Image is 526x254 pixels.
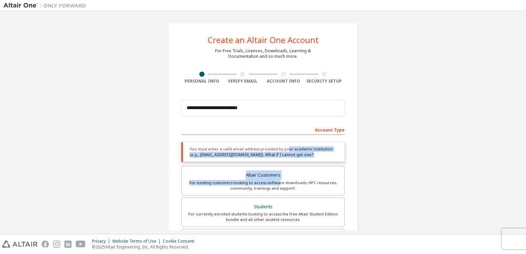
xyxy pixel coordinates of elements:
div: Privacy [92,239,112,244]
div: Account Type [181,124,345,135]
div: Account Info [263,78,304,84]
img: altair_logo.svg [2,241,38,248]
div: Security Setup [304,78,345,84]
img: instagram.svg [53,241,60,248]
img: youtube.svg [76,241,86,248]
div: Website Terms of Use [112,239,163,244]
div: Cookie Consent [163,239,198,244]
div: You must enter a valid email address provided by your academic institution (e.g., ). [181,142,345,162]
div: For Free Trials, Licenses, Downloads, Learning & Documentation and so much more. [215,48,311,59]
div: Create an Altair One Account [208,36,319,44]
p: © 2025 Altair Engineering, Inc. All Rights Reserved. [92,244,198,250]
a: What if I cannot get one? [265,152,313,158]
div: Personal Info [181,78,222,84]
img: linkedin.svg [64,241,72,248]
div: Altair Customers [186,170,340,180]
div: For currently enrolled students looking to access the free Altair Student Edition bundle and all ... [186,211,340,222]
div: Students [186,202,340,212]
div: For existing customers looking to access software downloads, HPC resources, community, trainings ... [186,180,340,191]
img: facebook.svg [42,241,49,248]
img: Altair One [3,2,90,9]
div: Verify Email [222,78,263,84]
span: [EMAIL_ADDRESS][DOMAIN_NAME] [200,152,262,158]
